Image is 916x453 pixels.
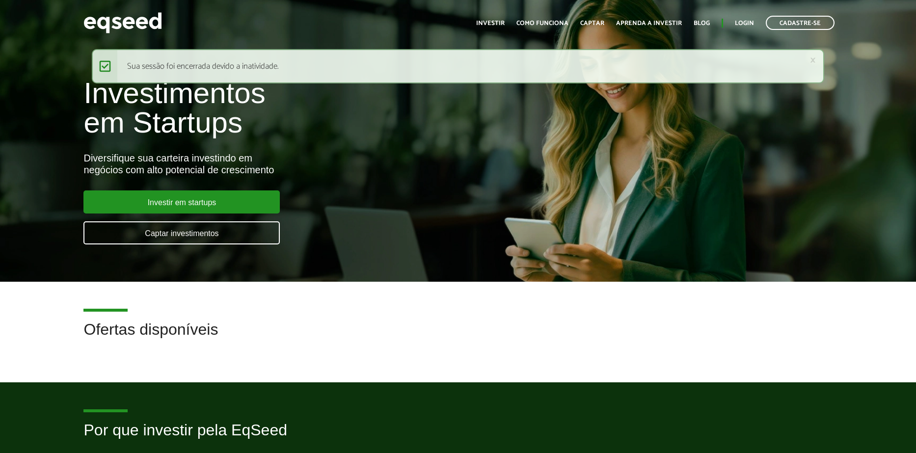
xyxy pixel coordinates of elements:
div: Diversifique sua carteira investindo em negócios com alto potencial de crescimento [83,152,527,176]
h1: Investimentos em Startups [83,79,527,137]
a: Captar investimentos [83,221,280,244]
img: EqSeed [83,10,162,36]
a: Como funciona [516,20,568,27]
h2: Ofertas disponíveis [83,321,832,353]
a: Aprenda a investir [616,20,682,27]
a: Blog [694,20,710,27]
a: Investir em startups [83,190,280,213]
a: × [810,55,816,65]
a: Cadastre-se [766,16,835,30]
a: Login [735,20,754,27]
div: Sua sessão foi encerrada devido a inatividade. [92,49,825,83]
a: Investir [476,20,505,27]
a: Captar [580,20,604,27]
